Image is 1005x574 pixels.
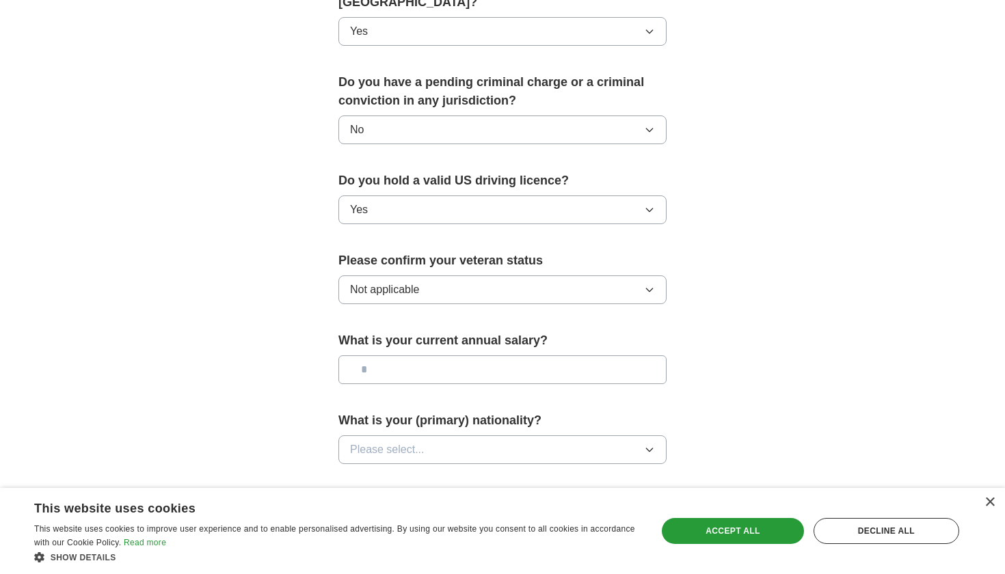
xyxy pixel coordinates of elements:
[34,524,635,547] span: This website uses cookies to improve user experience and to enable personalised advertising. By u...
[350,202,368,218] span: Yes
[338,17,667,46] button: Yes
[814,518,959,544] div: Decline all
[350,122,364,138] span: No
[338,172,667,190] label: Do you hold a valid US driving licence?
[338,251,667,270] label: Please confirm your veteran status
[338,435,667,464] button: Please select...
[338,195,667,224] button: Yes
[350,441,425,458] span: Please select...
[51,553,116,562] span: Show details
[662,518,804,544] div: Accept all
[338,115,667,144] button: No
[350,23,368,40] span: Yes
[34,550,639,564] div: Show details
[124,538,166,547] a: Read more, opens a new window
[34,496,604,517] div: This website uses cookies
[338,73,667,110] label: Do you have a pending criminal charge or a criminal conviction in any jurisdiction?
[338,275,667,304] button: Not applicable
[338,331,667,350] label: What is your current annual salary?
[350,282,419,298] span: Not applicable
[338,411,667,430] label: What is your (primary) nationality?
[984,497,995,508] div: Close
